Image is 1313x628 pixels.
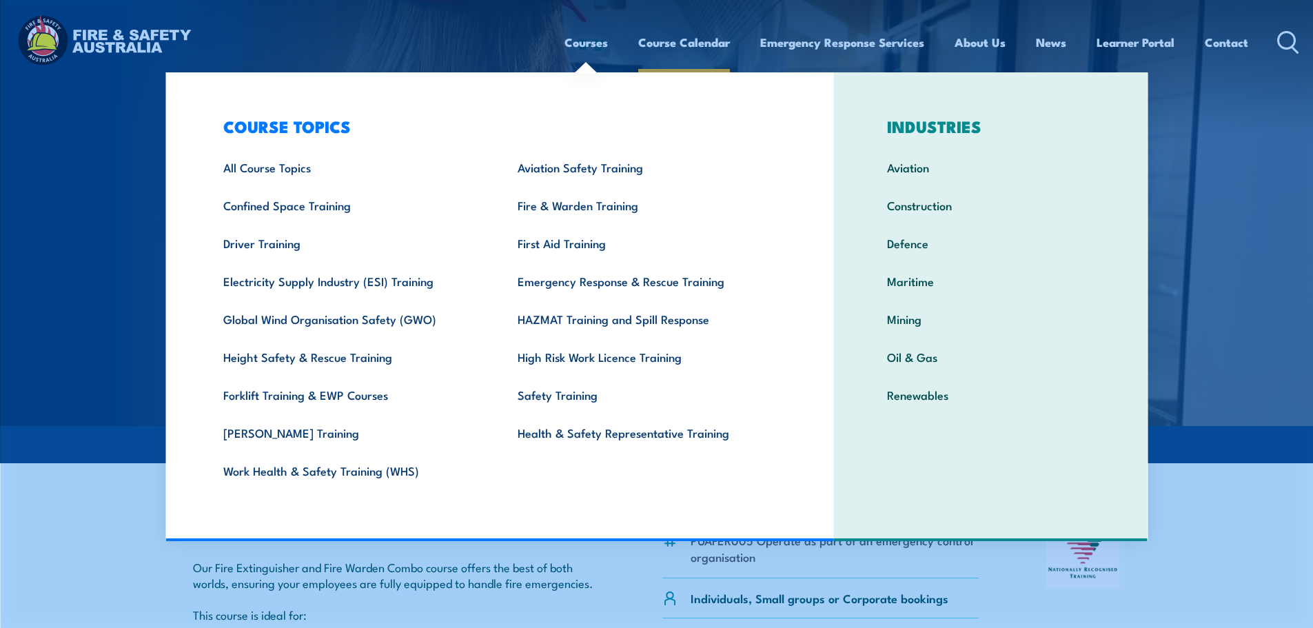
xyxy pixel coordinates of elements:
a: Contact [1205,24,1248,61]
h3: INDUSTRIES [866,117,1116,136]
a: Learner Portal [1097,24,1174,61]
a: Renewables [866,376,1116,414]
a: Safety Training [496,376,791,414]
a: All Course Topics [202,148,496,186]
a: HAZMAT Training and Spill Response [496,300,791,338]
a: Oil & Gas [866,338,1116,376]
a: Courses [564,24,608,61]
a: Height Safety & Rescue Training [202,338,496,376]
a: Aviation [866,148,1116,186]
a: News [1036,24,1066,61]
a: Mining [866,300,1116,338]
a: Forklift Training & EWP Courses [202,376,496,414]
a: Driver Training [202,224,496,262]
a: High Risk Work Licence Training [496,338,791,376]
a: [PERSON_NAME] Training [202,414,496,452]
a: Aviation Safety Training [496,148,791,186]
p: Individuals, Small groups or Corporate bookings [691,590,948,606]
a: Fire & Warden Training [496,186,791,224]
a: Emergency Response & Rescue Training [496,262,791,300]
p: This course is ideal for: [193,607,596,622]
a: Work Health & Safety Training (WHS) [202,452,496,489]
a: Electricity Supply Industry (ESI) Training [202,262,496,300]
a: Maritime [866,262,1116,300]
a: First Aid Training [496,224,791,262]
h3: COURSE TOPICS [202,117,791,136]
a: Confined Space Training [202,186,496,224]
a: Defence [866,224,1116,262]
a: Course Calendar [638,24,730,61]
a: Construction [866,186,1116,224]
a: About Us [955,24,1006,61]
img: Nationally Recognised Training logo. [1046,518,1121,588]
a: Health & Safety Representative Training [496,414,791,452]
p: Our Fire Extinguisher and Fire Warden Combo course offers the best of both worlds, ensuring your ... [193,559,596,591]
li: PUAFER005 Operate as part of an emergency control organisation [691,532,979,565]
a: Emergency Response Services [760,24,924,61]
a: Global Wind Organisation Safety (GWO) [202,300,496,338]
